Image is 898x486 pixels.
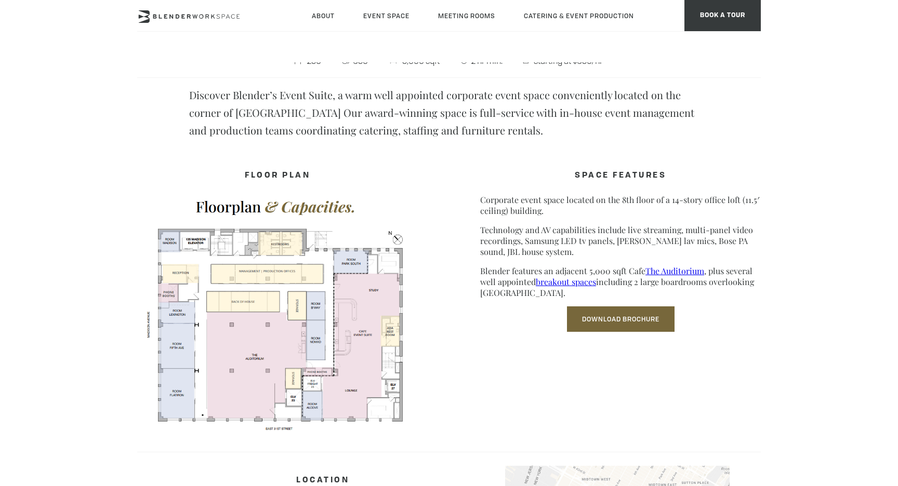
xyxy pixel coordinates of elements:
[351,52,371,69] span: 350
[567,306,675,332] a: Download Brochure
[137,166,418,186] h4: FLOOR PLAN
[480,224,761,257] p: Technology and AV capabilities include live streaming, multi-panel video recordings, Samsung LED ...
[645,265,704,276] a: The Auditorium
[189,86,709,139] p: Discover Blender’s Event Suite, a warm well appointed corporate event space conveniently located ...
[531,52,605,69] span: starting at $350/hr
[137,190,418,433] img: FLOORPLAN-Screenshot-2025.png
[469,52,505,69] span: 2 hr min.
[480,166,761,186] h4: SPACE FEATURES
[480,265,761,298] p: Blender features an adjacent 5,000 sqft Cafe , plus several well appointed including 2 large boar...
[536,276,596,287] a: breakout spaces
[480,194,761,216] p: Corporate event space located on the 8th floor of a 14-story office loft (11.5′ ceiling) building.
[400,52,442,69] span: 5,000 sqft
[305,52,324,69] span: 250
